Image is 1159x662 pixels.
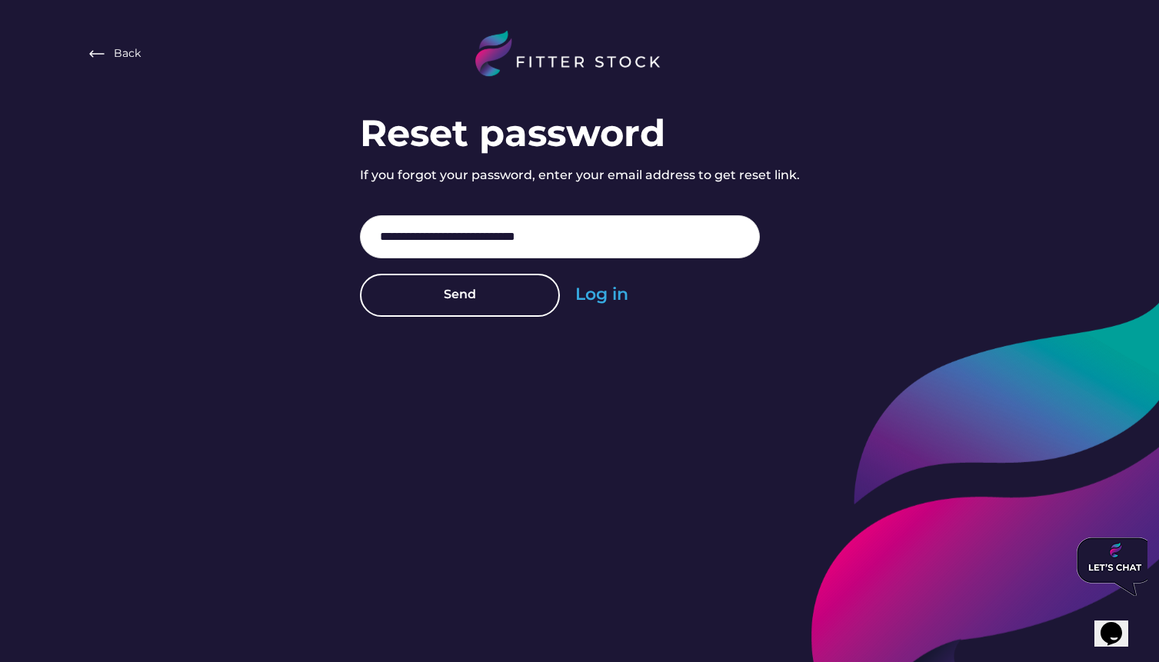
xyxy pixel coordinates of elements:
[6,6,83,65] img: Chat attention grabber
[360,167,800,184] div: If you forgot your password, enter your email address to get reset link.
[360,274,560,317] button: Send
[88,45,106,63] img: Frame%20%282%29.svg
[1094,600,1144,647] iframe: chat widget
[114,46,141,62] div: Back
[360,108,665,159] div: Reset password
[475,31,683,77] img: LOGO%20%282%29.svg
[575,283,628,307] div: Log in
[1071,531,1147,602] iframe: chat widget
